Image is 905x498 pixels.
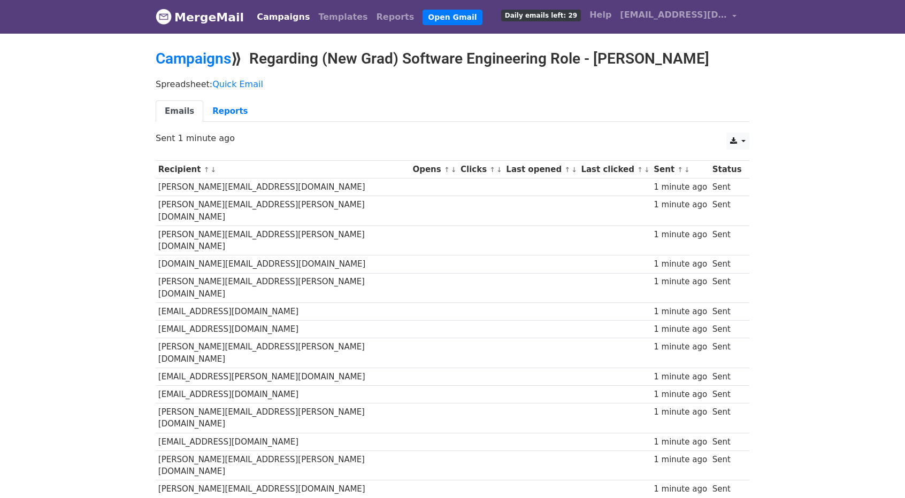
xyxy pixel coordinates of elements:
th: Last opened [504,161,579,178]
td: Sent [710,338,744,368]
td: Sent [710,273,744,303]
th: Recipient [156,161,410,178]
td: [PERSON_NAME][EMAIL_ADDRESS][PERSON_NAME][DOMAIN_NAME] [156,450,410,480]
td: [PERSON_NAME][EMAIL_ADDRESS][PERSON_NAME][DOMAIN_NAME] [156,273,410,303]
div: 1 minute ago [654,229,707,241]
th: Opens [410,161,458,178]
a: ↑ [444,166,450,174]
a: MergeMail [156,6,244,28]
td: [PERSON_NAME][EMAIL_ADDRESS][DOMAIN_NAME] [156,480,410,498]
th: Clicks [458,161,503,178]
div: 1 minute ago [654,181,707,193]
h2: ⟫ Regarding (New Grad) Software Engineering Role - [PERSON_NAME] [156,50,749,68]
td: Sent [710,225,744,255]
td: [PERSON_NAME][EMAIL_ADDRESS][PERSON_NAME][DOMAIN_NAME] [156,225,410,255]
td: Sent [710,303,744,321]
a: ↑ [564,166,570,174]
td: [PERSON_NAME][EMAIL_ADDRESS][PERSON_NAME][DOMAIN_NAME] [156,403,410,433]
div: 1 minute ago [654,406,707,418]
td: Sent [710,196,744,226]
div: 1 minute ago [654,276,707,288]
td: Sent [710,450,744,480]
div: 1 minute ago [654,306,707,318]
a: Templates [314,6,372,28]
td: [PERSON_NAME][EMAIL_ADDRESS][PERSON_NAME][DOMAIN_NAME] [156,196,410,226]
div: 1 minute ago [654,454,707,466]
th: Last clicked [579,161,651,178]
td: Sent [710,321,744,338]
a: ↓ [571,166,577,174]
div: 1 minute ago [654,483,707,495]
td: [DOMAIN_NAME][EMAIL_ADDRESS][DOMAIN_NAME] [156,255,410,273]
a: ↑ [204,166,210,174]
td: Sent [710,433,744,450]
a: Emails [156,100,203,122]
div: 1 minute ago [654,371,707,383]
td: [EMAIL_ADDRESS][DOMAIN_NAME] [156,386,410,403]
th: Sent [651,161,709,178]
div: 1 minute ago [654,436,707,448]
td: Sent [710,403,744,433]
a: ↑ [677,166,683,174]
a: Reports [372,6,419,28]
td: Sent [710,480,744,498]
a: ↑ [637,166,643,174]
a: Reports [203,100,257,122]
div: 1 minute ago [654,258,707,270]
span: [EMAIL_ADDRESS][DOMAIN_NAME] [620,9,727,21]
div: 1 minute ago [654,323,707,336]
span: Daily emails left: 29 [501,10,581,21]
div: 1 minute ago [654,341,707,353]
td: Sent [710,368,744,385]
th: Status [710,161,744,178]
a: Quick Email [212,79,263,89]
td: Sent [710,386,744,403]
a: Help [585,4,616,26]
a: ↓ [451,166,457,174]
a: [EMAIL_ADDRESS][DOMAIN_NAME] [616,4,741,29]
a: ↓ [210,166,216,174]
td: [EMAIL_ADDRESS][DOMAIN_NAME] [156,321,410,338]
a: ↓ [496,166,502,174]
a: Open Gmail [423,10,482,25]
a: ↓ [644,166,650,174]
a: Campaigns [252,6,314,28]
td: [EMAIL_ADDRESS][PERSON_NAME][DOMAIN_NAME] [156,368,410,385]
img: MergeMail logo [156,9,172,25]
a: ↓ [684,166,690,174]
td: [PERSON_NAME][EMAIL_ADDRESS][PERSON_NAME][DOMAIN_NAME] [156,338,410,368]
td: [PERSON_NAME][EMAIL_ADDRESS][DOMAIN_NAME] [156,178,410,196]
a: Daily emails left: 29 [497,4,585,26]
p: Spreadsheet: [156,79,749,90]
a: Campaigns [156,50,231,67]
td: Sent [710,255,744,273]
div: 1 minute ago [654,199,707,211]
td: [EMAIL_ADDRESS][DOMAIN_NAME] [156,433,410,450]
td: [EMAIL_ADDRESS][DOMAIN_NAME] [156,303,410,321]
td: Sent [710,178,744,196]
p: Sent 1 minute ago [156,133,749,144]
div: 1 minute ago [654,388,707,401]
a: ↑ [489,166,495,174]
